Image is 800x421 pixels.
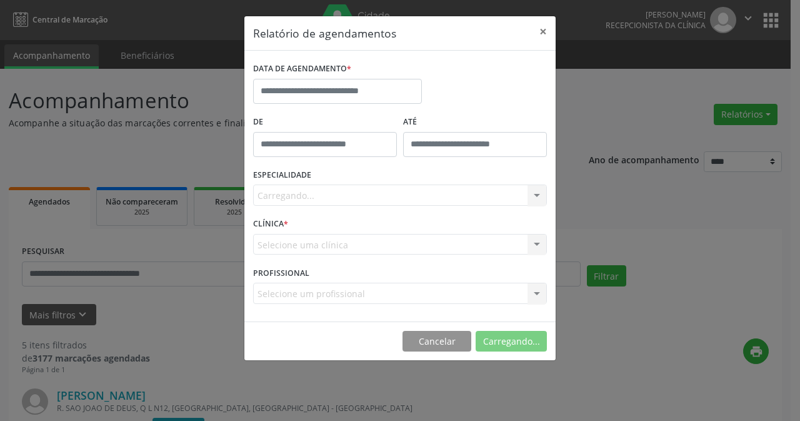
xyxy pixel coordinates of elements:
h5: Relatório de agendamentos [253,25,396,41]
label: CLÍNICA [253,215,288,234]
button: Cancelar [402,331,471,352]
label: ESPECIALIDADE [253,166,311,185]
label: PROFISSIONAL [253,263,309,283]
button: Close [531,16,556,47]
label: De [253,113,397,132]
button: Carregando... [476,331,547,352]
label: ATÉ [403,113,547,132]
label: DATA DE AGENDAMENTO [253,59,351,79]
